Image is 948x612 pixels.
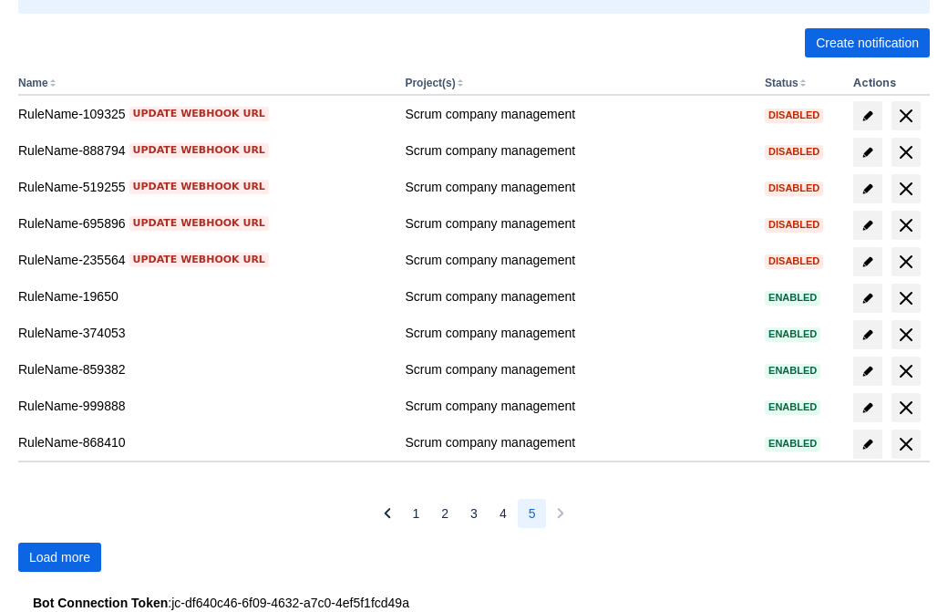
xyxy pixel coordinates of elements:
[405,77,455,89] button: Project(s)
[860,182,875,196] span: edit
[765,183,823,193] span: Disabled
[860,400,875,415] span: edit
[895,178,917,200] span: delete
[373,499,402,528] button: Previous
[765,147,823,157] span: Disabled
[805,28,930,57] button: Create notification
[765,439,820,449] span: Enabled
[500,499,507,528] span: 4
[765,77,799,89] button: Status
[29,543,90,572] span: Load more
[816,28,919,57] span: Create notification
[860,218,875,233] span: edit
[470,499,478,528] span: 3
[765,402,820,412] span: Enabled
[18,433,390,451] div: RuleName-868410
[18,141,390,160] div: RuleName-888794
[405,178,750,196] div: Scrum company management
[18,360,390,379] div: RuleName-859382
[413,499,420,528] span: 1
[860,254,875,269] span: edit
[895,287,917,309] span: delete
[18,324,390,342] div: RuleName-374053
[405,433,750,451] div: Scrum company management
[846,72,930,96] th: Actions
[18,105,390,123] div: RuleName-109325
[373,499,576,528] nav: Pagination
[405,214,750,233] div: Scrum company management
[860,437,875,451] span: edit
[489,499,518,528] button: Page 4
[441,499,448,528] span: 2
[18,178,390,196] div: RuleName-519255
[895,141,917,163] span: delete
[405,251,750,269] div: Scrum company management
[405,397,750,415] div: Scrum company management
[895,251,917,273] span: delete
[405,360,750,379] div: Scrum company management
[402,499,431,528] button: Page 1
[895,105,917,127] span: delete
[459,499,489,528] button: Page 3
[18,287,390,306] div: RuleName-19650
[860,145,875,160] span: edit
[518,499,547,528] button: Page 5
[765,329,820,339] span: Enabled
[133,143,265,158] span: Update webhook URL
[546,499,575,528] button: Next
[860,291,875,306] span: edit
[405,324,750,342] div: Scrum company management
[18,214,390,233] div: RuleName-695896
[860,364,875,379] span: edit
[860,109,875,123] span: edit
[895,324,917,346] span: delete
[18,77,48,89] button: Name
[405,105,750,123] div: Scrum company management
[33,594,915,612] div: : jc-df640c46-6f09-4632-a7c0-4ef5f1fcd49a
[895,397,917,419] span: delete
[405,287,750,306] div: Scrum company management
[33,596,168,610] strong: Bot Connection Token
[765,220,823,230] span: Disabled
[529,499,536,528] span: 5
[133,107,265,121] span: Update webhook URL
[18,543,101,572] button: Load more
[133,216,265,231] span: Update webhook URL
[18,397,390,415] div: RuleName-999888
[405,141,750,160] div: Scrum company management
[133,253,265,267] span: Update webhook URL
[860,327,875,342] span: edit
[765,293,820,303] span: Enabled
[895,433,917,455] span: delete
[430,499,459,528] button: Page 2
[765,256,823,266] span: Disabled
[18,251,390,269] div: RuleName-235564
[895,360,917,382] span: delete
[765,366,820,376] span: Enabled
[765,110,823,120] span: Disabled
[895,214,917,236] span: delete
[133,180,265,194] span: Update webhook URL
